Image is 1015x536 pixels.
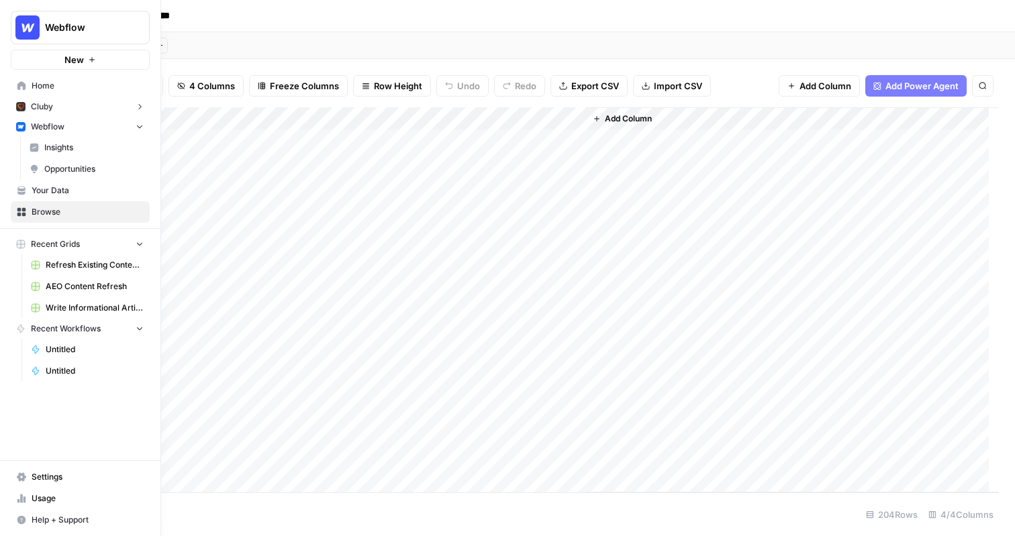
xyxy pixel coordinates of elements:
span: Add Power Agent [885,79,959,93]
span: Write Informational Article [46,302,144,314]
span: Webflow [31,121,64,133]
button: Recent Workflows [11,319,150,339]
button: Add Column [779,75,860,97]
span: Add Column [800,79,851,93]
a: Untitled [25,339,150,360]
img: Webflow Logo [15,15,40,40]
div: 204 Rows [861,504,923,525]
a: Usage [11,488,150,509]
button: Export CSV [550,75,628,97]
span: Insights [44,142,144,154]
span: Recent Grids [31,238,80,250]
span: Settings [32,471,144,483]
button: Add Column [587,110,657,127]
button: New [11,50,150,70]
span: AEO Content Refresh [46,280,144,292]
a: Opportunities [23,158,150,180]
span: Untitled [46,365,144,377]
span: Refresh Existing Content (3) [46,259,144,271]
a: Browse [11,201,150,223]
span: Opportunities [44,163,144,175]
a: Your Data [11,180,150,201]
span: Undo [457,79,480,93]
button: Add Power Agent [865,75,967,97]
div: 4/4 Columns [923,504,999,525]
a: Refresh Existing Content (3) [25,254,150,276]
button: Workspace: Webflow [11,11,150,44]
span: Export CSV [571,79,619,93]
button: Row Height [353,75,431,97]
button: Undo [436,75,489,97]
span: Cluby [31,101,53,113]
span: Webflow [45,21,126,34]
span: Your Data [32,184,144,197]
a: Insights [23,137,150,158]
span: Row Height [374,79,422,93]
img: x9pvq66k5d6af0jwfjov4in6h5zj [16,102,26,111]
span: Browse [32,206,144,218]
a: Home [11,75,150,97]
button: 4 Columns [168,75,244,97]
button: Webflow [11,117,150,137]
a: AEO Content Refresh [25,276,150,297]
span: Recent Workflows [31,323,101,335]
button: Freeze Columns [249,75,348,97]
button: Help + Support [11,509,150,531]
button: Cluby [11,97,150,117]
button: Import CSV [633,75,711,97]
span: Add Column [605,113,652,125]
a: Settings [11,466,150,488]
span: New [64,53,84,66]
button: Redo [494,75,545,97]
span: Untitled [46,343,144,356]
span: Import CSV [654,79,702,93]
span: Home [32,80,144,92]
span: Redo [515,79,536,93]
span: Help + Support [32,514,144,526]
a: Write Informational Article [25,297,150,319]
button: Recent Grids [11,234,150,254]
img: a1pu3e9a4sjoov2n4mw66knzy8l8 [16,122,26,131]
span: Freeze Columns [270,79,339,93]
a: Untitled [25,360,150,382]
span: 4 Columns [189,79,235,93]
span: Usage [32,492,144,504]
